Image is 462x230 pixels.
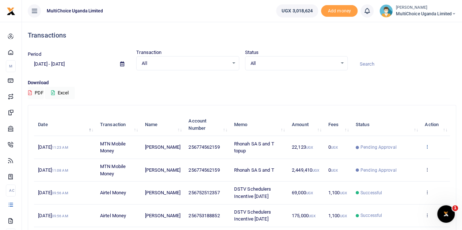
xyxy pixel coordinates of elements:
th: Date: activate to sort column descending [34,113,96,136]
th: Amount: activate to sort column ascending [288,113,324,136]
span: Pending Approval [360,144,397,151]
label: Transaction [136,49,161,56]
span: UGX 3,018,624 [282,7,313,15]
span: [PERSON_NAME] [145,213,180,218]
span: 1,100 [328,190,347,195]
span: 1 [452,205,458,211]
span: Rhonah SA S and T topup [234,141,274,154]
input: Search [354,58,456,70]
span: 256753188852 [188,213,219,218]
span: 256774562159 [188,167,219,173]
a: Add money [321,8,358,13]
li: Toup your wallet [321,5,358,17]
span: 69,000 [292,190,313,195]
span: DSTV Schedulers Incentive [DATE] [234,209,271,222]
small: 09:56 AM [52,191,68,195]
th: Transaction: activate to sort column ascending [96,113,141,136]
input: select period [28,58,114,70]
span: Successful [360,212,382,219]
label: Status [245,49,259,56]
span: 256774562159 [188,144,219,150]
span: MTN Mobile Money [100,141,126,154]
button: PDF [28,87,44,99]
span: All [142,60,228,67]
a: logo-small logo-large logo-large [7,8,15,13]
th: Account Number: activate to sort column ascending [184,113,230,136]
img: logo-small [7,7,15,16]
small: UGX [306,191,313,195]
span: MultiChoice Uganda Limited [44,8,106,14]
th: Name: activate to sort column ascending [141,113,184,136]
span: 1,100 [328,213,347,218]
small: UGX [331,145,338,149]
img: profile-user [379,4,393,17]
span: [PERSON_NAME] [145,167,180,173]
span: 175,000 [292,213,316,218]
small: [PERSON_NAME] [396,5,456,11]
span: Add money [321,5,358,17]
h4: Transactions [28,31,456,39]
small: UGX [340,191,347,195]
th: Memo: activate to sort column ascending [230,113,288,136]
small: UGX [306,145,313,149]
span: Pending Approval [360,167,397,174]
th: Fees: activate to sort column ascending [324,113,352,136]
small: UGX [312,168,319,172]
span: Airtel Money [100,190,126,195]
span: [PERSON_NAME] [145,144,180,150]
span: Airtel Money [100,213,126,218]
small: 09:56 AM [52,214,68,218]
span: [PERSON_NAME] [145,190,180,195]
span: [DATE] [38,213,68,218]
span: 2,449,410 [292,167,319,173]
small: UGX [340,214,347,218]
iframe: Intercom live chat [437,205,455,223]
span: [DATE] [38,190,68,195]
span: Rhonah SA S and T [234,167,274,173]
span: 256752512357 [188,190,219,195]
span: 22,123 [292,144,313,150]
span: [DATE] [38,167,68,173]
span: 0 [328,167,338,173]
li: M [6,60,16,72]
a: profile-user [PERSON_NAME] MultiChoice Uganda Limited [379,4,456,17]
th: Action: activate to sort column ascending [421,113,450,136]
label: Period [28,51,41,58]
span: MultiChoice Uganda Limited [396,11,456,17]
span: MTN Mobile Money [100,164,126,176]
span: [DATE] [38,144,68,150]
span: All [251,60,337,67]
a: UGX 3,018,624 [276,4,318,17]
th: Status: activate to sort column ascending [352,113,421,136]
span: DSTV Schedulers Incentive [DATE] [234,186,271,199]
small: UGX [309,214,316,218]
small: 11:08 AM [52,168,68,172]
small: 11:23 AM [52,145,68,149]
p: Download [28,79,456,87]
li: Ac [6,184,16,196]
span: Successful [360,190,382,196]
small: UGX [331,168,338,172]
button: Excel [45,87,75,99]
span: 0 [328,144,338,150]
li: Wallet ballance [273,4,321,17]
